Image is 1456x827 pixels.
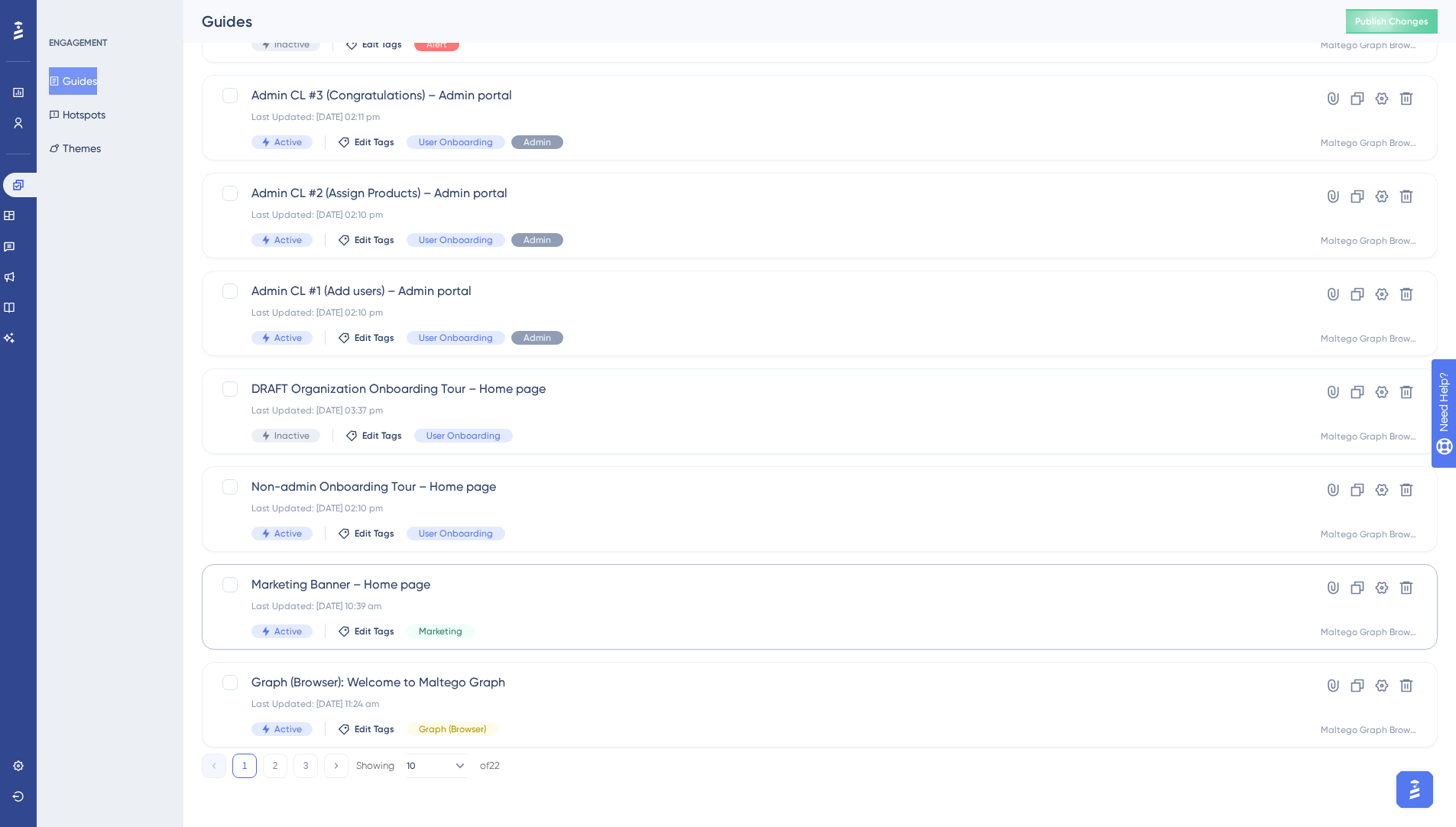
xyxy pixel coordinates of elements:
span: Active [274,136,302,148]
div: Maltego Graph Browser [1321,39,1419,51]
button: 2 [263,754,287,778]
span: User Onboarding [419,234,493,246]
span: Active [274,332,302,344]
button: Edit Tags [338,723,394,735]
button: Edit Tags [338,625,394,637]
div: Maltego Graph Browser [1321,724,1419,736]
span: Edit Tags [355,332,394,344]
span: Edit Tags [362,38,402,50]
button: Edit Tags [338,527,394,540]
button: Edit Tags [338,234,394,246]
div: Maltego Graph Browser [1321,332,1419,345]
button: Guides [49,67,97,95]
span: Admin [524,136,551,148]
span: Edit Tags [355,234,394,246]
div: Maltego Graph Browser [1321,430,1419,443]
span: Active [274,234,302,246]
button: Edit Tags [345,38,402,50]
span: Graph (Browser) [419,723,486,735]
span: Graph (Browser): Welcome to Maltego Graph [251,673,1266,692]
span: Edit Tags [355,527,394,540]
div: Maltego Graph Browser [1321,235,1419,247]
span: Inactive [274,38,310,50]
span: Active [274,723,302,735]
div: Last Updated: [DATE] 03:37 pm [251,404,1266,417]
button: Publish Changes [1346,9,1438,34]
span: User Onboarding [419,332,493,344]
div: Last Updated: [DATE] 11:24 am [251,698,1266,710]
button: Themes [49,135,101,162]
span: Edit Tags [355,723,394,735]
div: Last Updated: [DATE] 02:11 pm [251,111,1266,123]
span: 10 [407,760,416,772]
div: of 22 [480,759,500,773]
div: Maltego Graph Browser [1321,137,1419,149]
button: Edit Tags [338,332,394,344]
div: Last Updated: [DATE] 02:10 pm [251,502,1266,514]
span: User Onboarding [419,136,493,148]
button: 10 [407,754,468,778]
div: Last Updated: [DATE] 02:10 pm [251,306,1266,319]
span: Edit Tags [355,625,394,637]
button: 3 [293,754,318,778]
div: ENGAGEMENT [49,37,107,49]
div: Last Updated: [DATE] 02:10 pm [251,209,1266,221]
div: Showing [356,759,394,773]
div: Maltego Graph Browser [1321,626,1419,638]
span: Edit Tags [362,430,402,442]
span: Publish Changes [1355,15,1428,28]
div: Maltego Graph Browser [1321,528,1419,540]
span: Alert [426,38,447,50]
span: Active [274,527,302,540]
span: Non-admin Onboarding Tour – Home page [251,478,1266,496]
button: Edit Tags [338,136,394,148]
span: User Onboarding [426,430,501,442]
button: Edit Tags [345,430,402,442]
span: Need Help? [36,4,96,22]
span: Admin CL #2 (Assign Products) – Admin portal [251,184,1266,203]
span: Admin [524,234,551,246]
div: Last Updated: [DATE] 10:39 am [251,600,1266,612]
iframe: UserGuiding AI Assistant Launcher [1392,767,1438,812]
span: Marketing Banner – Home page [251,576,1266,594]
button: Hotspots [49,101,105,128]
div: Guides [202,11,1308,32]
span: DRAFT Organization Onboarding Tour – Home page [251,380,1266,398]
span: Active [274,625,302,637]
button: 1 [232,754,257,778]
span: Edit Tags [355,136,394,148]
span: Admin CL #1 (Add users) – Admin portal [251,282,1266,300]
span: User Onboarding [419,527,493,540]
span: Admin [524,332,551,344]
span: Marketing [419,625,462,637]
span: Inactive [274,430,310,442]
span: Admin CL #3 (Congratulations) – Admin portal [251,86,1266,105]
